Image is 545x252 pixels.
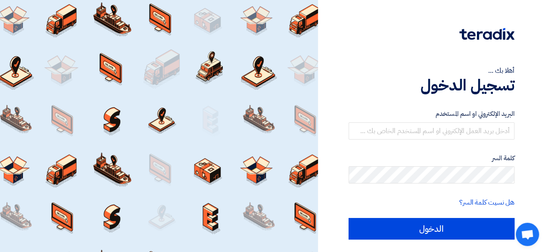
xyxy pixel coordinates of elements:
div: Open chat [516,223,539,246]
h1: تسجيل الدخول [349,76,514,95]
div: أهلا بك ... [349,65,514,76]
label: كلمة السر [349,153,514,163]
input: أدخل بريد العمل الإلكتروني او اسم المستخدم الخاص بك ... [349,122,514,140]
label: البريد الإلكتروني او اسم المستخدم [349,109,514,119]
input: الدخول [349,218,514,240]
img: Teradix logo [459,28,514,40]
a: هل نسيت كلمة السر؟ [459,197,514,208]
